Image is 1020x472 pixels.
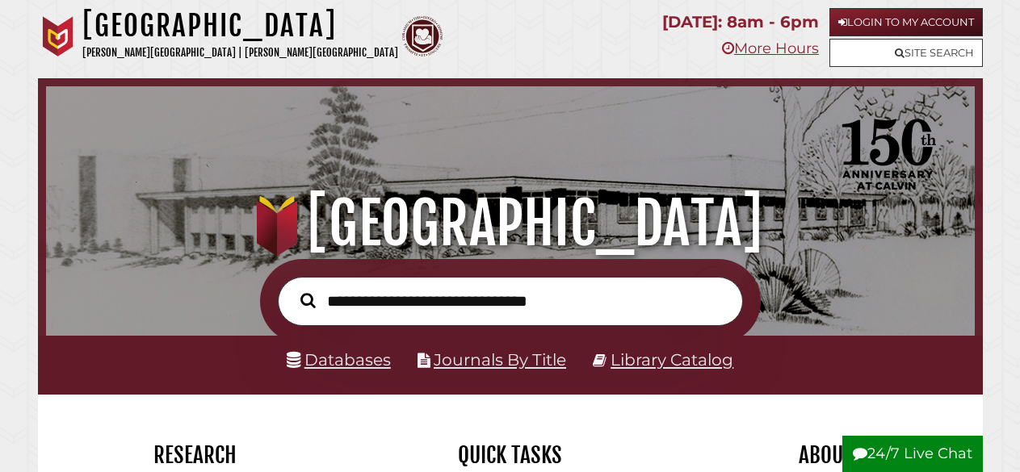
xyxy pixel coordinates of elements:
h2: Research [50,441,341,469]
h1: [GEOGRAPHIC_DATA] [82,8,398,44]
h1: [GEOGRAPHIC_DATA] [61,188,959,259]
a: Databases [287,349,391,370]
button: Search [292,289,324,312]
a: More Hours [722,40,819,57]
p: [PERSON_NAME][GEOGRAPHIC_DATA] | [PERSON_NAME][GEOGRAPHIC_DATA] [82,44,398,62]
img: Calvin University [38,16,78,56]
a: Library Catalog [611,349,733,370]
h2: About [680,441,971,469]
i: Search [300,292,316,308]
img: Calvin Theological Seminary [402,16,443,56]
a: Journals By Title [434,349,566,370]
a: Site Search [829,39,983,67]
a: Login to My Account [829,8,983,36]
p: [DATE]: 8am - 6pm [662,8,819,36]
h2: Quick Tasks [365,441,656,469]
